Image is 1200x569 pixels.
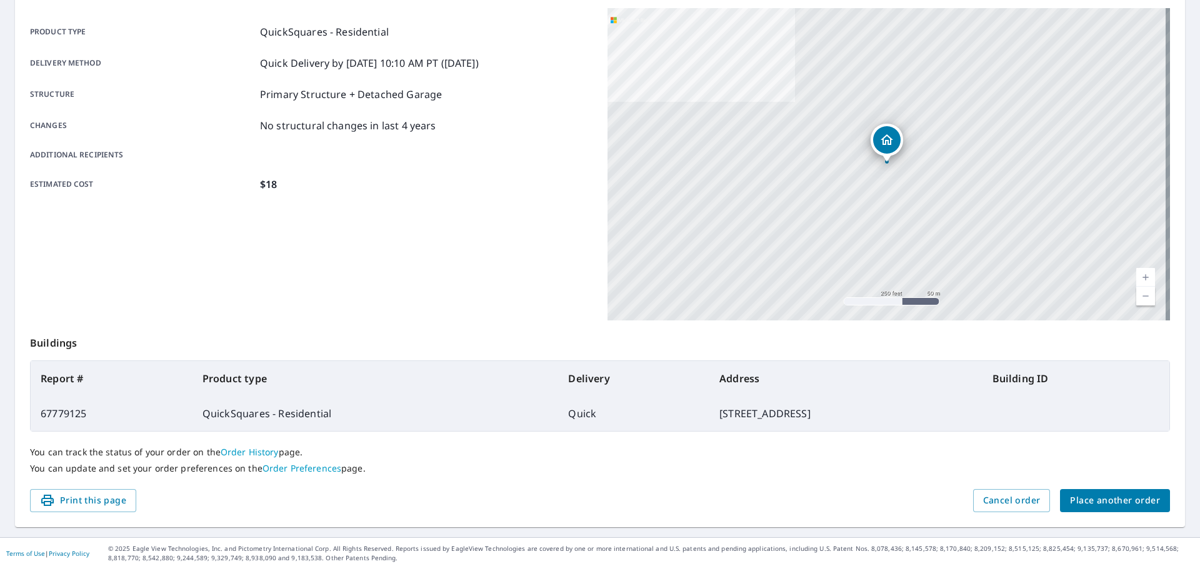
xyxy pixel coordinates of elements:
p: Structure [30,87,255,102]
span: Print this page [40,493,126,508]
button: Cancel order [973,489,1051,512]
a: Privacy Policy [49,549,89,558]
a: Order Preferences [262,462,341,474]
p: Product type [30,24,255,39]
p: Primary Structure + Detached Garage [260,87,442,102]
span: Place another order [1070,493,1160,508]
td: [STREET_ADDRESS] [709,396,982,431]
td: QuickSquares - Residential [192,396,559,431]
a: Current Level 17, Zoom Out [1136,287,1155,305]
td: 67779125 [31,396,192,431]
p: Additional recipients [30,149,255,161]
p: $18 [260,177,277,192]
p: | [6,550,89,557]
p: Delivery method [30,56,255,71]
th: Address [709,361,982,396]
span: Cancel order [983,493,1041,508]
p: You can update and set your order preferences on the page. [30,463,1170,474]
a: Current Level 17, Zoom In [1136,268,1155,287]
th: Report # [31,361,192,396]
button: Print this page [30,489,136,512]
a: Order History [221,446,279,458]
th: Delivery [558,361,709,396]
p: You can track the status of your order on the page. [30,447,1170,458]
p: Changes [30,118,255,133]
th: Building ID [982,361,1169,396]
div: Dropped pin, building 1, Residential property, 3163 NE Regents Dr Portland, OR 97212 [871,124,903,162]
p: Estimated cost [30,177,255,192]
td: Quick [558,396,709,431]
th: Product type [192,361,559,396]
p: No structural changes in last 4 years [260,118,436,133]
a: Terms of Use [6,549,45,558]
button: Place another order [1060,489,1170,512]
p: QuickSquares - Residential [260,24,389,39]
p: Buildings [30,320,1170,360]
p: Quick Delivery by [DATE] 10:10 AM PT ([DATE]) [260,56,479,71]
p: © 2025 Eagle View Technologies, Inc. and Pictometry International Corp. All Rights Reserved. Repo... [108,544,1194,563]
